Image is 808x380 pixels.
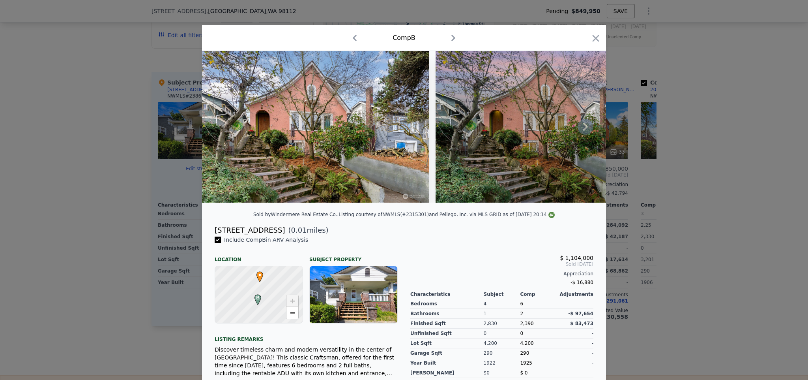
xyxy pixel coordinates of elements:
[291,226,307,234] span: 0.01
[484,368,520,378] div: $0
[286,307,298,319] a: Zoom out
[520,350,529,356] span: 290
[520,331,523,336] span: 0
[254,269,265,281] span: •
[520,370,527,376] span: $ 0
[254,271,259,276] div: •
[393,33,415,43] div: Comp B
[568,311,593,316] span: -$ 97,654
[520,321,533,326] span: 2,390
[252,294,257,299] div: B
[410,319,484,329] div: Finished Sqft
[484,309,520,319] div: 1
[252,294,263,301] span: B
[410,368,484,378] div: [PERSON_NAME]
[215,330,398,342] div: Listing remarks
[484,339,520,348] div: 4,200
[484,299,520,309] div: 4
[221,237,311,243] span: Include Comp B in ARV Analysis
[520,358,557,368] div: 1925
[557,299,593,309] div: -
[520,309,557,319] div: 2
[290,296,295,306] span: +
[570,280,593,285] span: -$ 16,880
[484,348,520,358] div: 290
[484,329,520,339] div: 0
[570,321,593,326] span: $ 83,473
[557,339,593,348] div: -
[557,291,593,297] div: Adjustments
[410,309,484,319] div: Bathrooms
[410,358,484,368] div: Year Built
[285,225,328,236] span: ( miles)
[560,255,593,261] span: $ 1,104,000
[410,291,484,297] div: Characteristics
[410,339,484,348] div: Lot Sqft
[410,271,593,277] div: Appreciation
[484,291,520,297] div: Subject
[557,348,593,358] div: -
[339,212,555,217] div: Listing courtesy of NWMLS (#2315301) and Pellego, Inc. via MLS GRID as of [DATE] 20:14
[548,212,555,218] img: NWMLS Logo
[410,348,484,358] div: Garage Sqft
[215,250,303,263] div: Location
[253,212,339,217] div: Sold by Windermere Real Estate Co. .
[410,329,484,339] div: Unfinished Sqft
[484,358,520,368] div: 1922
[202,51,429,203] img: Property Img
[520,301,523,307] span: 6
[557,368,593,378] div: -
[557,358,593,368] div: -
[286,295,298,307] a: Zoom in
[484,319,520,329] div: 2,830
[410,261,593,267] span: Sold [DATE]
[215,225,285,236] div: [STREET_ADDRESS]
[215,346,398,377] div: Discover timeless charm and modern versatility in the center of [GEOGRAPHIC_DATA]! This classic C...
[290,308,295,318] span: −
[410,299,484,309] div: Bedrooms
[436,51,663,203] img: Property Img
[520,291,557,297] div: Comp
[557,329,593,339] div: -
[309,250,398,263] div: Subject Property
[520,340,533,346] span: 4,200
